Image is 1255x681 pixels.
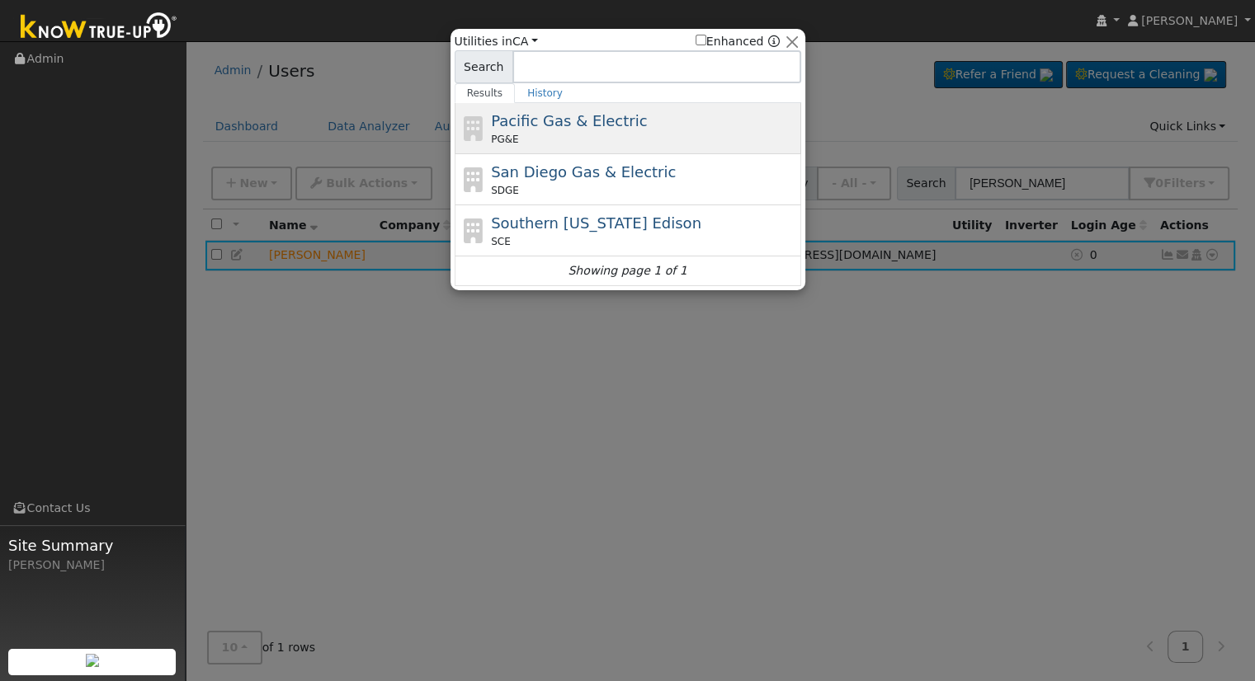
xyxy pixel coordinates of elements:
[491,183,519,198] span: SDGE
[1141,14,1238,27] span: [PERSON_NAME]
[455,33,538,50] span: Utilities in
[8,534,177,557] span: Site Summary
[512,35,538,48] a: CA
[515,83,575,103] a: History
[491,234,511,249] span: SCE
[568,262,686,279] i: Showing page 1 of 1
[491,132,518,147] span: PG&E
[455,83,516,103] a: Results
[696,33,764,50] label: Enhanced
[696,33,780,50] span: Show enhanced providers
[491,163,676,181] span: San Diego Gas & Electric
[8,557,177,574] div: [PERSON_NAME]
[767,35,779,48] a: Enhanced Providers
[86,654,99,667] img: retrieve
[491,112,647,129] span: Pacific Gas & Electric
[696,35,706,45] input: Enhanced
[12,9,186,46] img: Know True-Up
[455,50,513,83] span: Search
[491,214,701,232] span: Southern [US_STATE] Edison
